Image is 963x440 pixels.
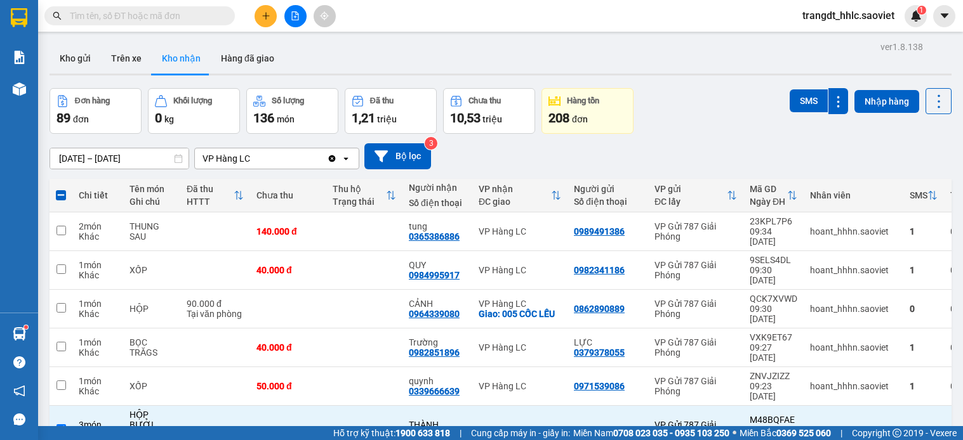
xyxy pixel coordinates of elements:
div: 09:23 [DATE] [750,381,797,401]
strong: 0708 023 035 - 0935 103 250 [613,428,729,438]
span: 208 [548,110,569,126]
sup: 1 [917,6,926,15]
span: 10,53 [450,110,481,126]
div: Giao: 005 CỐC LẾU [479,309,561,319]
div: XỐP [130,265,174,275]
button: Số lượng136món [246,88,338,134]
span: món [277,114,295,124]
sup: 3 [425,137,437,150]
div: VP Gửi 787 Giải Phóng [654,420,737,440]
div: VP Hàng LC [479,342,561,353]
div: VP Hàng LC [479,425,561,435]
th: Toggle SortBy [472,179,568,212]
span: 0 [155,110,162,126]
span: file-add [291,11,300,20]
div: VP Gửi 787 Giải Phóng [654,260,737,280]
div: VP Gửi 787 Giải Phóng [654,376,737,396]
div: Tên món [130,184,174,194]
div: 1 [910,226,938,236]
div: Tại văn phòng [187,309,244,319]
div: tung [409,221,466,231]
img: logo-vxr [11,8,27,27]
span: copyright [893,429,901,437]
svg: Clear value [327,153,337,164]
div: 180.000 đ [256,425,320,435]
th: Toggle SortBy [180,179,250,212]
div: VP nhận [479,184,551,194]
div: 40.000 đ [256,265,320,275]
sup: 1 [24,325,28,329]
span: Hỗ trợ kỹ thuật: [333,426,450,440]
div: hoant_hhhn.saoviet [810,342,897,353]
div: Chưa thu [468,96,501,105]
div: CẢNH [409,299,466,309]
div: HỘP [130,304,174,314]
span: aim [320,11,329,20]
span: đơn [572,114,588,124]
div: Số lượng [272,96,304,105]
button: file-add [284,5,307,27]
div: VP Hàng LC [479,299,561,309]
div: 0365386886 [409,231,460,242]
span: Cung cấp máy in - giấy in: [471,426,570,440]
button: Chưa thu10,53 triệu [443,88,535,134]
div: quynh [409,376,466,386]
div: QCK7XVWD [750,294,797,304]
div: 40.000 đ [256,342,320,353]
th: Toggle SortBy [743,179,804,212]
div: M48BQFAE [750,415,797,425]
span: 89 [56,110,70,126]
div: 1 [910,342,938,353]
span: plus [262,11,270,20]
div: 0971539086 [574,381,625,391]
div: HỘP BƯỞI [130,410,174,430]
img: warehouse-icon [13,82,26,96]
div: Ngày ĐH [750,197,787,207]
div: ZNVJZIZZ [750,371,797,381]
div: 2 món [79,221,117,231]
div: 0 [910,304,938,314]
img: icon-new-feature [910,10,922,22]
div: Hàng tồn [567,96,599,105]
div: VP Hàng LC [479,381,561,391]
div: VP Gửi 787 Giải Phóng [654,299,737,319]
span: 1,21 [352,110,375,126]
th: Toggle SortBy [326,179,402,212]
div: 50.000 đ [256,381,320,391]
div: HTTT [187,197,234,207]
div: BỌC TRĂGS [130,337,174,358]
div: 1 món [79,260,117,270]
div: VP Hàng LC [479,226,561,236]
span: question-circle [13,356,25,368]
div: 0984995917 [409,270,460,280]
button: Khối lượng0kg [148,88,240,134]
div: Khối lượng [173,96,212,105]
div: VXK9ET67 [750,332,797,342]
div: Chi tiết [79,190,117,200]
div: Khác [79,347,117,358]
div: Trạng thái [333,197,386,207]
div: Thu hộ [333,184,386,194]
input: Selected VP Hàng LC. [251,152,253,165]
div: Đã thu [370,96,394,105]
div: ĐC lấy [654,197,727,207]
div: Trường [409,337,466,347]
div: Khác [79,386,117,396]
strong: 0369 525 060 [776,428,831,438]
div: 90.000 đ [187,299,244,309]
button: caret-down [933,5,955,27]
button: aim [314,5,336,27]
div: 0989491386 [574,226,625,236]
div: 1 [910,265,938,275]
div: XỐP [130,381,174,391]
button: SMS [790,89,828,112]
div: VP gửi [654,184,727,194]
div: 140.000 đ [256,226,320,236]
span: caret-down [939,10,950,22]
div: ver 1.8.138 [880,40,923,54]
div: Khác [79,309,117,319]
div: Người gửi [574,184,642,194]
button: Kho nhận [152,43,211,74]
div: hoant_hhhn.saoviet [810,304,897,314]
input: Select a date range. [50,148,189,169]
